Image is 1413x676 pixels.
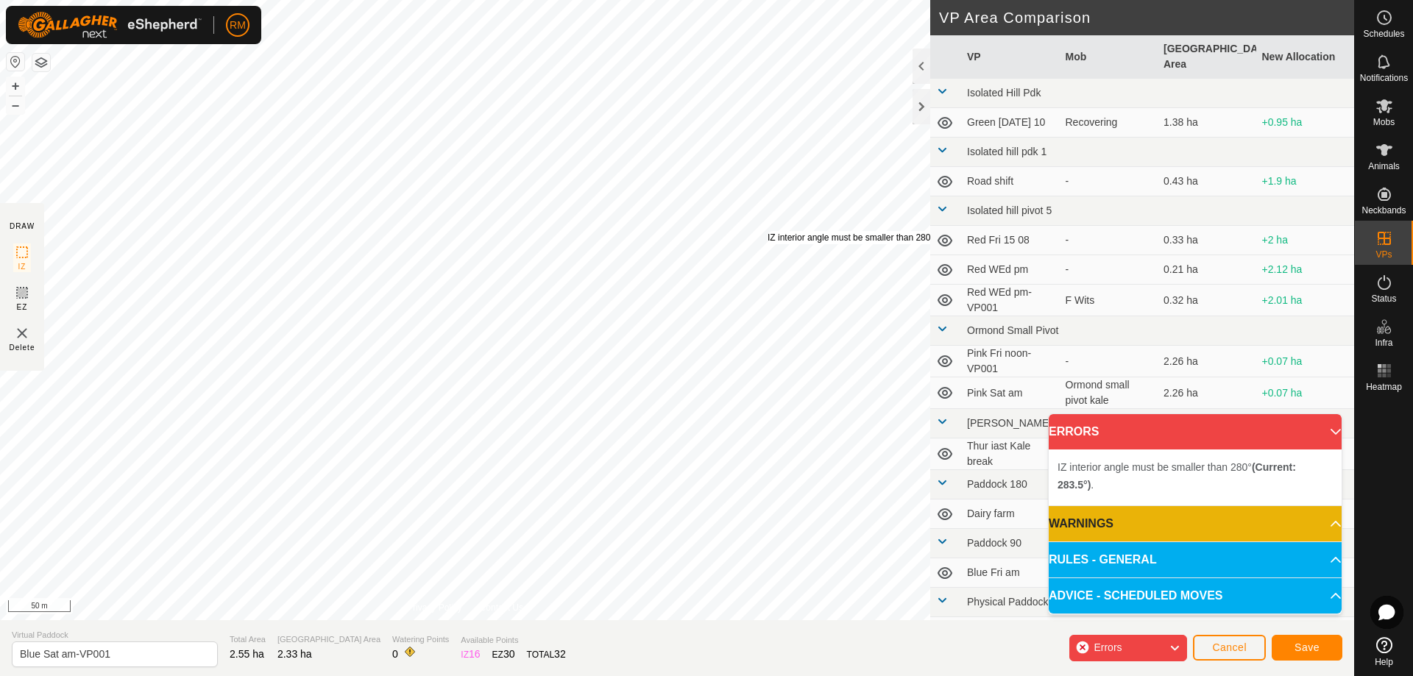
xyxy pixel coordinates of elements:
[1212,641,1247,653] span: Cancel
[1193,635,1266,661] button: Cancel
[967,324,1058,336] span: Ormond Small Pivot
[277,633,380,646] span: [GEOGRAPHIC_DATA] Area
[1256,377,1355,409] td: +0.07 ha
[1355,631,1413,672] a: Help
[1066,293,1152,308] div: F Wits
[1373,118,1395,127] span: Mobs
[1256,285,1355,316] td: +2.01 ha
[10,342,35,353] span: Delete
[12,629,218,641] span: Virtual Paddock
[230,648,264,660] span: 2.55 ha
[1158,226,1256,255] td: 0.33 ha
[1049,506,1342,541] p-accordion-header: WARNINGS
[961,617,1060,649] td: Green fri am
[1049,515,1113,533] span: WARNINGS
[961,108,1060,138] td: Green [DATE] 10
[1049,449,1342,505] p-accordion-content: ERRORS
[1158,35,1256,79] th: [GEOGRAPHIC_DATA] Area
[461,634,565,647] span: Available Points
[1256,226,1355,255] td: +2 ha
[1049,423,1099,441] span: ERRORS
[1375,658,1393,666] span: Help
[1066,115,1152,130] div: Recovering
[1363,29,1404,38] span: Schedules
[961,167,1060,196] td: Road shift
[961,438,1060,470] td: Thur iast Kale break
[13,324,31,342] img: VP
[277,648,312,660] span: 2.33 ha
[1371,294,1396,303] span: Status
[961,346,1060,377] td: Pink Fri noon-VP001
[7,53,24,71] button: Reset Map
[961,285,1060,316] td: Red WEd pm-VP001
[1158,346,1256,377] td: 2.26 ha
[1049,414,1342,449] p-accordion-header: ERRORS
[1256,346,1355,377] td: +0.07 ha
[1066,262,1152,277] div: -
[392,633,449,646] span: Watering Points
[967,146,1047,157] span: Isolated hill pdk 1
[1049,542,1342,577] p-accordion-header: RULES - GENERAL
[1158,167,1256,196] td: 0.43 ha
[1049,578,1342,613] p-accordion-header: ADVICE - SCHEDULED MOVES
[1375,250,1392,259] span: VPs
[407,601,462,614] a: Privacy Policy
[1272,635,1342,661] button: Save
[1060,35,1158,79] th: Mob
[1066,232,1152,248] div: -
[527,647,566,662] div: TOTAL
[1049,587,1222,605] span: ADVICE - SCHEDULED MOVES
[1256,108,1355,138] td: +0.95 ha
[554,648,566,660] span: 32
[1158,108,1256,138] td: 1.38 ha
[480,601,523,614] a: Contact Us
[392,648,398,660] span: 0
[18,261,26,272] span: IZ
[967,478,1027,490] span: Paddock 180
[768,231,1005,244] div: IZ interior angle must be smaller than 280° .
[10,221,35,232] div: DRAW
[1049,551,1157,569] span: RULES - GENERAL
[967,204,1052,216] span: Isolated hill pivot 5
[967,596,1063,608] span: Physical Paddock 11
[1256,35,1355,79] th: New Allocation
[7,77,24,95] button: +
[461,647,480,662] div: IZ
[1066,617,1152,648] div: Green Mob ( Brown)
[1158,377,1256,409] td: 2.26 ha
[961,499,1060,529] td: Dairy farm
[1066,377,1152,408] div: Ormond small pivot kale
[1256,167,1355,196] td: +1.9 ha
[503,648,515,660] span: 30
[1368,162,1400,171] span: Animals
[939,9,1354,26] h2: VP Area Comparison
[230,633,266,646] span: Total Area
[1361,206,1406,215] span: Neckbands
[492,647,515,662] div: EZ
[967,417,1102,429] span: [PERSON_NAME] new grass
[1058,461,1296,491] span: IZ interior angle must be smaller than 280° .
[18,12,202,38] img: Gallagher Logo
[17,302,28,313] span: EZ
[1295,641,1320,653] span: Save
[1066,354,1152,369] div: -
[961,35,1060,79] th: VP
[1375,338,1392,347] span: Infra
[967,537,1021,549] span: Paddock 90
[961,377,1060,409] td: Pink Sat am
[469,648,481,660] span: 16
[1158,285,1256,316] td: 0.32 ha
[1366,383,1402,391] span: Heatmap
[1158,617,1256,649] td: 2.12 ha
[967,87,1041,99] span: Isolated Hill Pdk
[1256,255,1355,285] td: +2.12 ha
[7,96,24,114] button: –
[1066,174,1152,189] div: -
[961,558,1060,588] td: Blue Fri am
[230,18,246,33] span: RM
[32,54,50,71] button: Map Layers
[961,226,1060,255] td: Red Fri 15 08
[961,255,1060,285] td: Red WEd pm
[1360,74,1408,82] span: Notifications
[1094,641,1122,653] span: Errors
